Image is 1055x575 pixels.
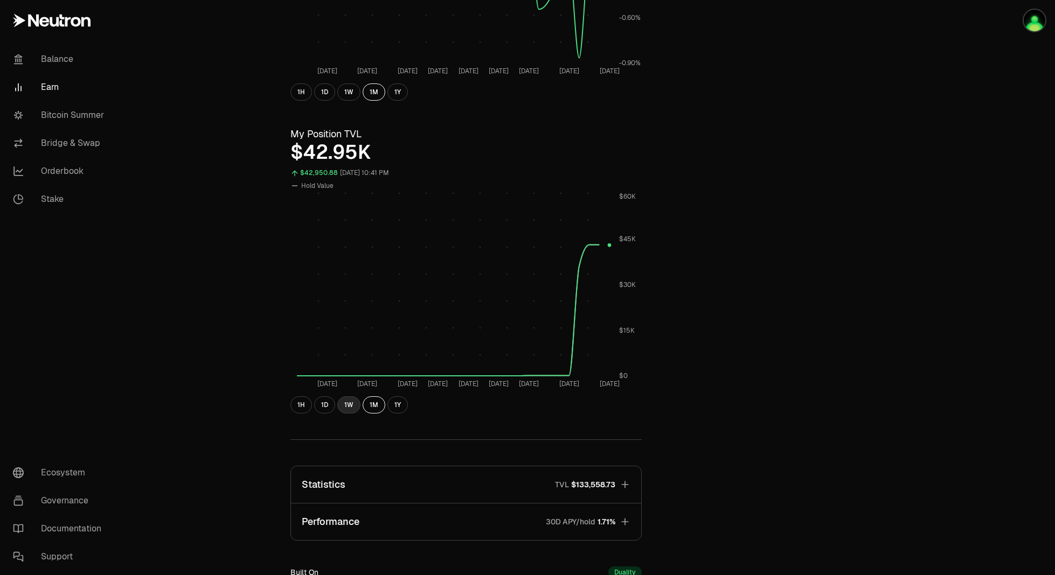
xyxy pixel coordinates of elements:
a: Governance [4,487,116,515]
button: 1W [337,396,360,413]
div: $42,950.88 [300,167,338,179]
button: 1Y [387,83,408,101]
tspan: -0.90% [619,59,641,67]
tspan: [DATE] [428,67,448,75]
p: TVL [555,479,569,490]
a: Orderbook [4,157,116,185]
button: 1H [290,396,312,413]
button: 1W [337,83,360,101]
button: 1D [314,83,335,101]
p: Performance [302,514,359,529]
button: 1H [290,83,312,101]
a: Bitcoin Summer [4,101,116,129]
tspan: [DATE] [600,380,620,388]
tspan: [DATE] [357,380,377,388]
tspan: $45K [619,235,636,243]
a: Documentation [4,515,116,543]
span: 1.71% [598,516,615,527]
a: Bridge & Swap [4,129,116,157]
span: Hold Value [301,181,334,190]
tspan: [DATE] [428,380,448,388]
img: Oldbloom [1024,10,1045,31]
button: StatisticsTVL$133,558.73 [291,466,641,503]
button: 1D [314,396,335,413]
a: Ecosystem [4,459,116,487]
div: $42.95K [290,142,642,163]
tspan: [DATE] [317,67,337,75]
p: 30D APY/hold [546,516,595,527]
tspan: $30K [619,281,636,289]
button: 1M [363,83,385,101]
p: Statistics [302,477,345,492]
tspan: [DATE] [459,67,478,75]
tspan: [DATE] [357,67,377,75]
a: Balance [4,45,116,73]
tspan: [DATE] [317,380,337,388]
a: Support [4,543,116,571]
button: Performance30D APY/hold1.71% [291,503,641,540]
tspan: [DATE] [519,67,539,75]
h3: My Position TVL [290,127,642,142]
tspan: -0.60% [619,13,641,22]
tspan: $60K [619,192,636,201]
tspan: $0 [619,371,628,380]
tspan: [DATE] [600,67,620,75]
div: [DATE] 10:41 PM [340,167,389,179]
a: Earn [4,73,116,101]
tspan: [DATE] [459,380,478,388]
tspan: $15K [619,326,635,335]
span: $133,558.73 [571,479,615,490]
a: Stake [4,185,116,213]
tspan: [DATE] [489,380,509,388]
tspan: [DATE] [398,380,418,388]
button: 1Y [387,396,408,413]
tspan: [DATE] [398,67,418,75]
tspan: [DATE] [559,380,579,388]
tspan: [DATE] [489,67,509,75]
tspan: [DATE] [519,380,539,388]
tspan: [DATE] [559,67,579,75]
button: 1M [363,396,385,413]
